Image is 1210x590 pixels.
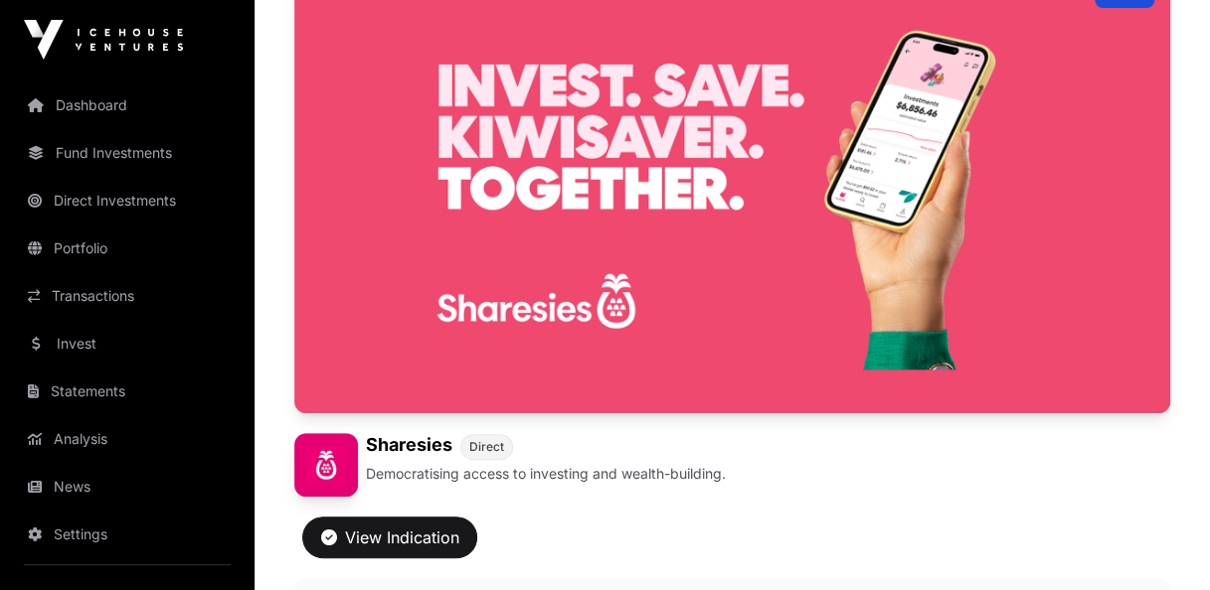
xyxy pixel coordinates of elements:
[366,433,452,460] h1: Sharesies
[16,369,239,413] a: Statements
[321,525,459,549] div: View Indication
[24,20,183,60] img: Icehouse Ventures Logo
[1111,495,1210,590] iframe: Chat Widget
[16,465,239,509] a: News
[302,516,477,558] button: View Indication
[16,179,239,222] a: Direct Investments
[366,464,726,484] p: Democratising access to investing and wealth-building.
[16,226,239,270] a: Portfolio
[16,131,239,175] a: Fund Investments
[16,513,239,556] a: Settings
[302,536,477,556] a: View Indication
[469,439,504,455] span: Direct
[16,83,239,127] a: Dashboard
[16,322,239,366] a: Invest
[16,417,239,461] a: Analysis
[294,433,358,497] img: Sharesies
[16,274,239,318] a: Transactions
